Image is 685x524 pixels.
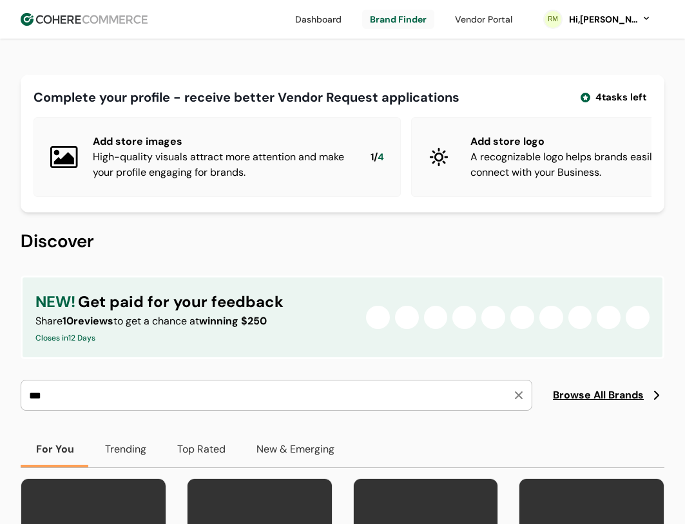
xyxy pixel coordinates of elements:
[21,229,94,253] span: Discover
[553,388,644,403] span: Browse All Brands
[113,314,199,328] span: to get a chance at
[371,150,374,165] span: 1
[374,150,378,165] span: /
[553,388,664,403] a: Browse All Brands
[90,431,162,467] button: Trending
[63,314,113,328] span: 10 reviews
[241,431,350,467] button: New & Emerging
[93,149,350,180] div: High-quality visuals attract more attention and make your profile engaging for brands.
[162,431,241,467] button: Top Rated
[35,290,75,313] span: NEW!
[21,431,90,467] button: For You
[35,314,63,328] span: Share
[378,150,384,165] span: 4
[34,88,459,107] div: Complete your profile - receive better Vendor Request applications
[35,332,284,344] div: Closes in 12 Days
[595,90,646,105] span: 4 tasks left
[21,13,148,26] img: Cohere Logo
[543,10,563,29] svg: 0 percent
[199,314,267,328] span: winning $250
[568,13,651,26] button: Hi,[PERSON_NAME]
[78,290,284,313] span: Get paid for your feedback
[93,134,350,149] div: Add store images
[568,13,639,26] div: Hi, [PERSON_NAME]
